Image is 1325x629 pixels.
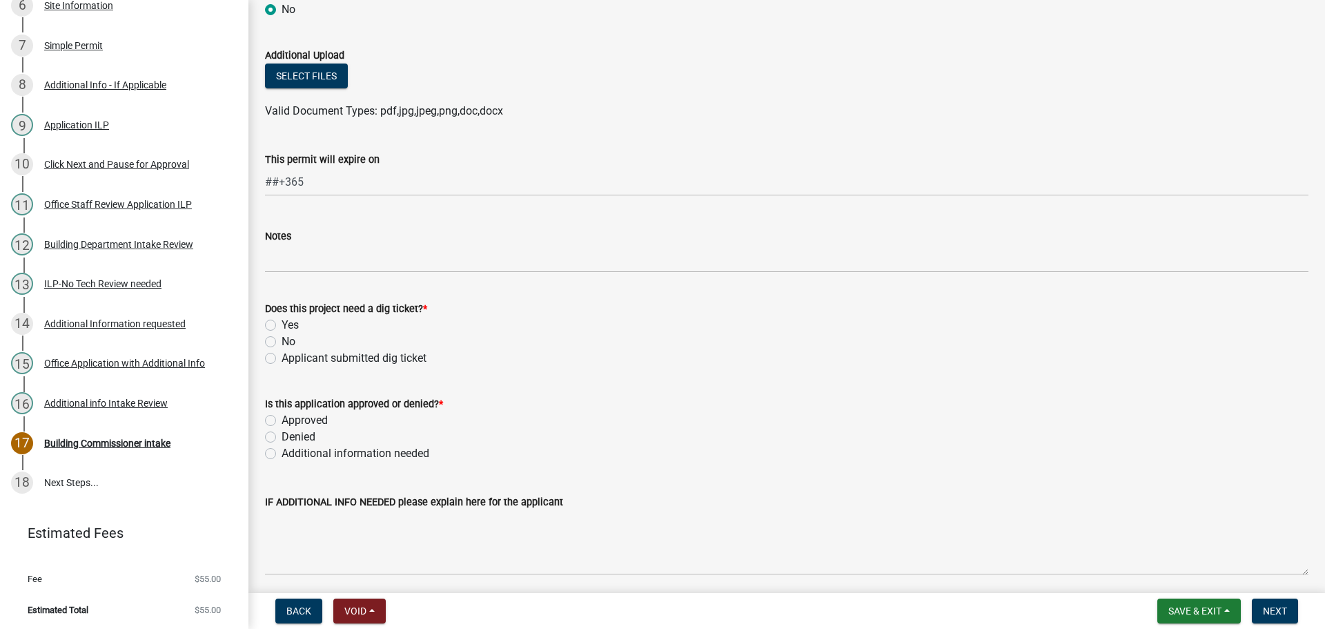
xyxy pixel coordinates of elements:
[11,35,33,57] div: 7
[44,200,192,209] div: Office Staff Review Application ILP
[44,319,186,329] div: Additional Information requested
[11,432,33,454] div: 17
[282,412,328,429] label: Approved
[282,445,429,462] label: Additional information needed
[333,599,386,623] button: Void
[44,1,113,10] div: Site Information
[286,606,311,617] span: Back
[44,240,193,249] div: Building Department Intake Review
[44,279,161,289] div: ILP-No Tech Review needed
[195,606,221,615] span: $55.00
[282,317,299,333] label: Yes
[282,350,426,367] label: Applicant submitted dig ticket
[11,313,33,335] div: 14
[275,599,322,623] button: Back
[44,438,170,448] div: Building Commissioner intake
[344,606,366,617] span: Void
[1157,599,1241,623] button: Save & Exit
[11,352,33,374] div: 15
[265,51,344,61] label: Additional Upload
[11,519,226,547] a: Estimated Fees
[265,104,503,117] span: Valid Document Types: pdf,jpg,jpeg,png,doc,docx
[11,273,33,295] div: 13
[44,120,109,130] div: Application ILP
[11,233,33,255] div: 12
[44,159,189,169] div: Click Next and Pause for Approval
[265,155,380,165] label: This permit will expire on
[265,400,443,409] label: Is this application approved or denied?
[11,472,33,494] div: 18
[1168,606,1221,617] span: Save & Exit
[44,80,166,90] div: Additional Info - If Applicable
[28,574,42,583] span: Fee
[11,114,33,136] div: 9
[265,64,348,88] button: Select files
[1263,606,1287,617] span: Next
[28,606,88,615] span: Estimated Total
[282,429,315,445] label: Denied
[282,333,295,350] label: No
[282,1,295,18] label: No
[11,153,33,175] div: 10
[44,398,168,408] div: Additional info Intake Review
[1252,599,1298,623] button: Next
[11,193,33,215] div: 11
[265,304,427,314] label: Does this project need a dig ticket?
[11,74,33,96] div: 8
[11,392,33,414] div: 16
[44,358,205,368] div: Office Application with Additional Info
[44,41,103,50] div: Simple Permit
[265,498,563,507] label: IF ADDITIONAL INFO NEEDED please explain here for the applicant
[265,232,291,242] label: Notes
[195,574,221,583] span: $55.00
